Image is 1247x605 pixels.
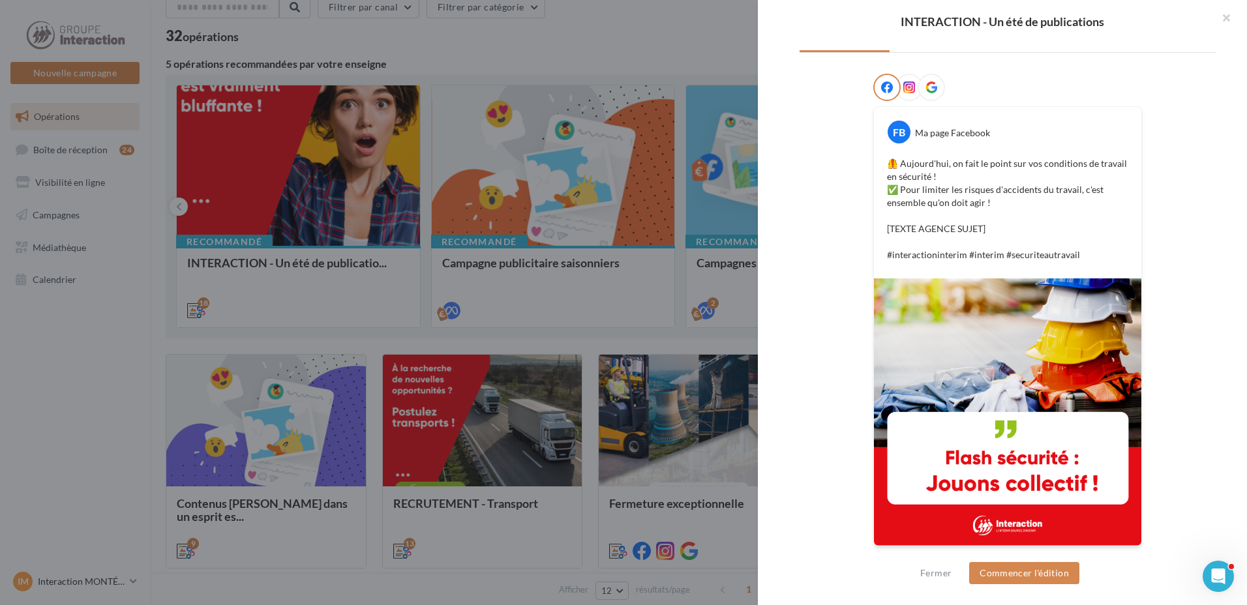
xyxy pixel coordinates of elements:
[915,565,957,581] button: Fermer
[887,157,1128,261] p: 🦺 Aujourd'hui, on fait le point sur vos conditions de travail en sécurité ! ✅ Pour limiter les ri...
[779,16,1226,27] div: INTERACTION - Un été de publications
[1203,561,1234,592] iframe: Intercom live chat
[969,562,1079,584] button: Commencer l'édition
[888,121,910,143] div: FB
[915,126,990,140] div: Ma page Facebook
[873,546,1142,563] div: La prévisualisation est non-contractuelle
